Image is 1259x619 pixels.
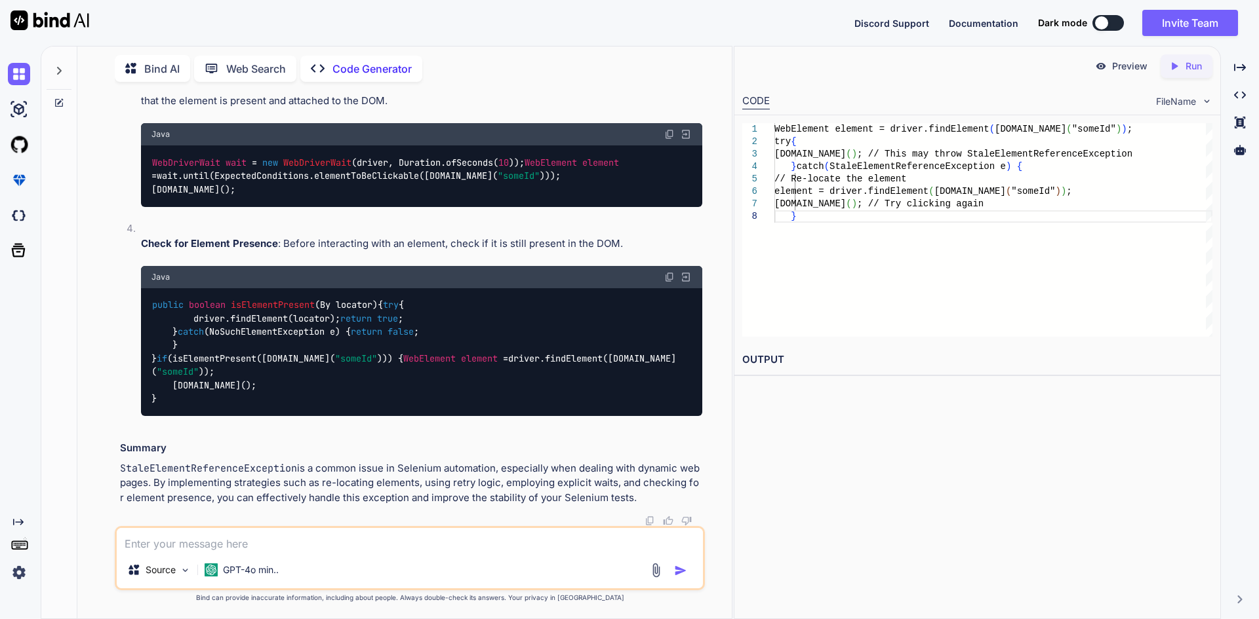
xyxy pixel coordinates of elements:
div: 1 [742,123,757,136]
span: boolean [189,299,226,311]
img: copy [664,272,675,282]
span: ( [1006,186,1011,197]
img: chevron down [1201,96,1212,107]
p: is a common issue in Selenium automation, especially when dealing with dynamic web pages. By impl... [120,461,702,506]
span: ( [989,124,994,134]
span: Dark mode [1038,16,1087,29]
span: ( [824,161,829,172]
span: ( [929,186,934,197]
div: CODE [742,94,770,109]
span: = [503,352,508,364]
span: { [791,136,796,147]
p: Bind AI [144,61,180,77]
span: ) [851,149,856,159]
span: = [151,170,157,182]
code: StaleElementReferenceException [120,462,297,475]
img: GPT-4o mini [205,563,218,576]
span: Java [151,272,170,282]
span: WebElement element = driver.findElement [774,124,989,134]
div: 5 [742,173,757,185]
p: Source [146,563,176,576]
span: ) [1055,186,1060,197]
span: ) [1121,124,1127,134]
span: Documentation [949,18,1018,29]
img: Bind AI [10,10,89,30]
span: Java [151,129,170,140]
code: (driver, Duration.ofSeconds( )); wait.until(ExpectedConditions.elementToBeClickable([DOMAIN_NAME]... [151,156,624,197]
img: ai-studio [8,98,30,121]
span: ) [1006,161,1011,172]
img: copy [645,516,655,526]
img: like [663,516,673,526]
span: [DOMAIN_NAME] [774,149,846,159]
button: Discord Support [854,16,929,30]
img: dislike [681,516,692,526]
p: Run [1186,60,1202,73]
span: if [157,352,167,364]
span: WebDriverWait [152,157,220,168]
p: Bind can provide inaccurate information, including about people. Always double-check its answers.... [115,593,705,603]
span: ( [846,198,851,209]
span: } [791,211,796,221]
span: ) [1116,124,1121,134]
span: ) [1061,186,1066,197]
h2: OUTPUT [734,345,1220,375]
span: ; // Try clicking again [857,198,984,209]
span: ; [1127,124,1132,134]
div: 6 [742,185,757,198]
img: preview [1095,60,1107,72]
span: return [351,326,382,337]
img: Open in Browser [680,271,692,283]
img: chat [8,63,30,85]
p: Web Search [226,61,286,77]
span: element [461,352,498,364]
span: Discord Support [854,18,929,29]
button: Invite Team [1142,10,1238,36]
img: attachment [649,563,664,578]
span: WebElement [403,352,456,364]
span: catch [796,161,824,172]
span: "someId" [498,170,540,182]
span: WebElement [525,157,577,168]
span: (By locator) [315,299,378,311]
span: new [262,157,278,168]
span: WebDriverWait [283,157,351,168]
p: GPT-4o min.. [223,563,279,576]
img: Pick Models [180,565,191,576]
span: try [774,136,791,147]
p: Code Generator [332,61,412,77]
span: [DOMAIN_NAME] [934,186,1005,197]
span: try [383,299,399,311]
span: ; // This may throw StaleElementReferenceException [857,149,1132,159]
img: icon [674,564,687,577]
div: 3 [742,148,757,160]
strong: Explicit Waits [141,80,207,92]
strong: Check for Element Presence [141,237,278,250]
img: darkCloudIdeIcon [8,204,30,227]
code: { { driver.findElement(locator); ; } (NoSuchElementException e) { ; } } (isElementPresent([DOMAIN... [151,298,676,405]
span: true [377,312,398,324]
span: [DOMAIN_NAME] [995,124,1066,134]
img: copy [664,129,675,140]
p: : Use explicit waits to wait for certain conditions before interacting with elements. This can he... [141,79,702,109]
div: 8 [742,210,757,223]
span: [DOMAIN_NAME] [774,198,846,209]
span: { [1016,161,1022,172]
div: 7 [742,198,757,210]
div: 2 [742,136,757,148]
p: : Before interacting with an element, check if it is still present in the DOM. [141,236,702,252]
span: isElementPresent [231,299,315,311]
span: "someId" [335,352,377,364]
span: ) [851,198,856,209]
img: githubLight [8,134,30,156]
img: Open in Browser [680,128,692,140]
span: ; [1066,186,1071,197]
span: // Re-locate the element [774,174,907,184]
img: premium [8,169,30,191]
img: settings [8,561,30,584]
span: = [252,157,257,168]
span: "someId" [157,366,199,377]
span: element [582,157,619,168]
span: false [388,326,414,337]
button: Documentation [949,16,1018,30]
